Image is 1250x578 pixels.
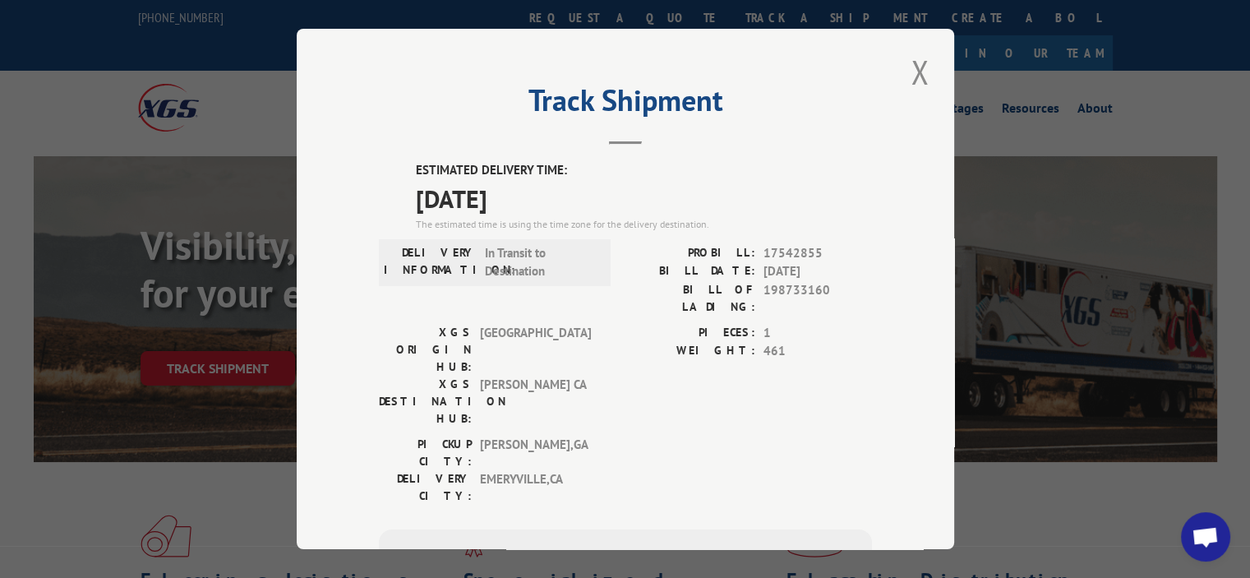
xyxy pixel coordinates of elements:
span: [DATE] [763,262,872,281]
span: [DATE] [416,180,872,217]
span: 17542855 [763,244,872,263]
label: DELIVERY INFORMATION: [384,244,477,281]
button: Close modal [906,49,934,95]
span: 198733160 [763,281,872,316]
label: ESTIMATED DELIVERY TIME: [416,161,872,180]
label: XGS ORIGIN HUB: [379,324,472,376]
span: [PERSON_NAME] CA [480,376,591,428]
span: EMERYVILLE , CA [480,470,591,505]
label: BILL OF LADING: [625,281,755,316]
label: DELIVERY CITY: [379,470,472,505]
label: WEIGHT: [625,342,755,361]
label: PICKUP CITY: [379,436,472,470]
label: XGS DESTINATION HUB: [379,376,472,428]
span: In Transit to Destination [485,244,596,281]
label: PIECES: [625,324,755,343]
span: [GEOGRAPHIC_DATA] [480,324,591,376]
div: The estimated time is using the time zone for the delivery destination. [416,217,872,232]
a: Open chat [1181,512,1230,562]
span: 461 [763,342,872,361]
label: PROBILL: [625,244,755,263]
span: 1 [763,324,872,343]
label: BILL DATE: [625,262,755,281]
span: [PERSON_NAME] , GA [480,436,591,470]
h2: Track Shipment [379,89,872,120]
